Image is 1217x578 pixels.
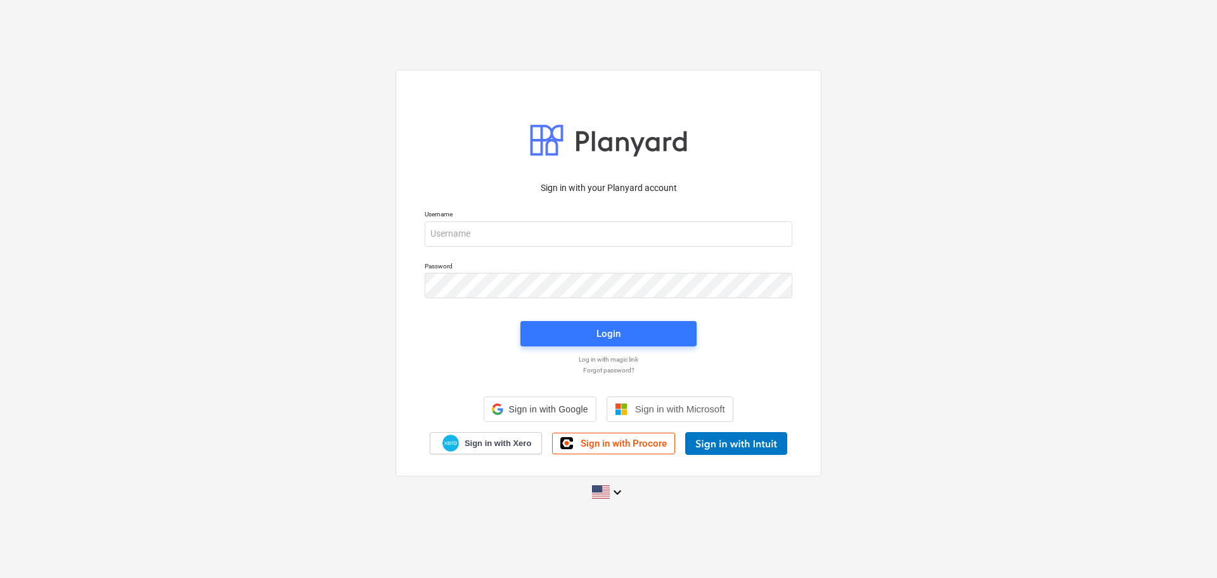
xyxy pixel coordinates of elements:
div: Login [596,325,621,342]
i: keyboard_arrow_down [610,485,625,500]
a: Forgot password? [418,366,799,374]
p: Username [425,210,792,221]
span: Sign in with Xero [465,438,531,449]
div: Sign in with Google [484,397,596,422]
button: Login [520,321,697,346]
span: Sign in with Procore [581,438,667,449]
p: Password [425,262,792,273]
input: Username [425,221,792,247]
span: Sign in with Google [508,404,588,414]
a: Sign in with Procore [552,433,675,454]
a: Sign in with Xero [430,432,543,454]
p: Sign in with your Planyard account [425,181,792,195]
span: Sign in with Microsoft [635,404,725,414]
img: Xero logo [442,435,459,452]
a: Log in with magic link [418,355,799,364]
img: Microsoft logo [615,403,628,416]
